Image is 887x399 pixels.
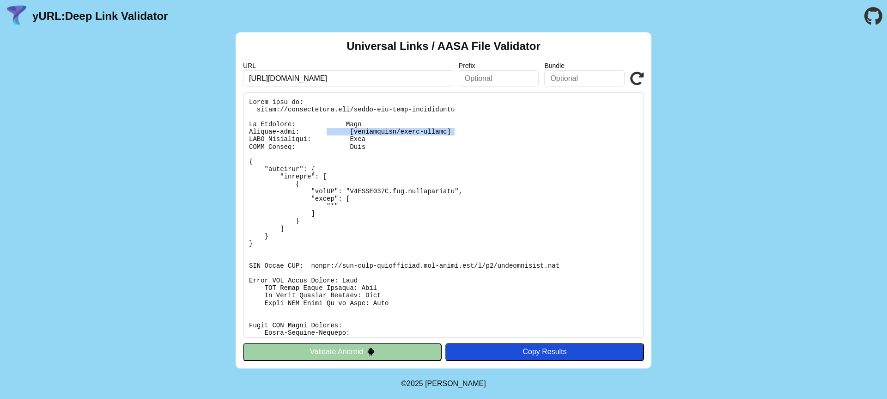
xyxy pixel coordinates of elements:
pre: Lorem ipsu do: sitam://consectetura.eli/seddo-eiu-temp-incididuntu La Etdolore: Magn Aliquae-admi... [243,92,644,338]
label: Prefix [459,62,539,69]
label: URL [243,62,453,69]
span: 2025 [407,380,423,387]
footer: © [401,368,486,399]
a: yURL:Deep Link Validator [32,10,168,23]
img: droidIcon.svg [367,348,375,356]
img: yURL Logo [5,4,29,28]
button: Validate Android [243,343,442,361]
label: Bundle [544,62,625,69]
input: Required [243,70,453,87]
button: Copy Results [445,343,644,361]
a: Michael Ibragimchayev's Personal Site [425,380,486,387]
input: Optional [544,70,625,87]
h2: Universal Links / AASA File Validator [346,40,541,53]
div: Copy Results [450,348,639,356]
input: Optional [459,70,539,87]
